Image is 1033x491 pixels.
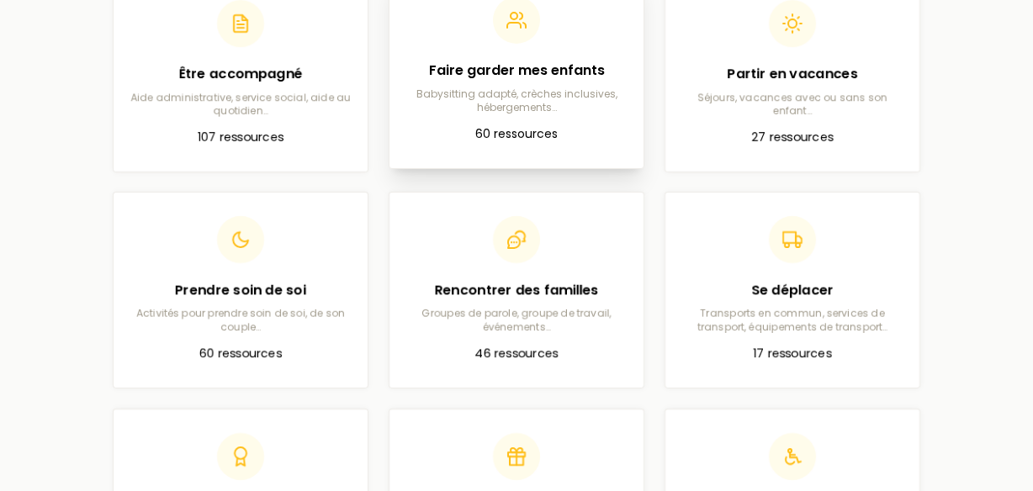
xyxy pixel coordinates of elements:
h2: Être accompagné [127,64,354,84]
p: Transports en commun, services de transport, équipements de transport… [679,307,906,334]
a: Prendre soin de soiActivités pour prendre soin de soi, de son couple…60 ressources [113,192,368,388]
a: Se déplacerTransports en commun, services de transport, équipements de transport…17 ressources [665,192,920,388]
p: Groupes de parole, groupe de travail, événements… [403,307,630,334]
p: Activités pour prendre soin de soi, de son couple… [127,307,354,334]
h2: Se déplacer [679,280,906,300]
h2: Partir en vacances [679,64,906,84]
p: Aide administrative, service social, aide au quotidien… [127,91,354,118]
p: 46 ressources [403,344,630,364]
p: 60 ressources [403,124,630,145]
p: 60 ressources [127,344,354,364]
h2: Rencontrer des familles [403,280,630,300]
p: Babysitting adapté, crèches inclusives, hébergements… [403,87,630,114]
h2: Prendre soin de soi [127,280,354,300]
a: Rencontrer des famillesGroupes de parole, groupe de travail, événements…46 ressources [389,192,644,388]
p: 17 ressources [679,344,906,364]
p: 107 ressources [127,128,354,148]
p: Séjours, vacances avec ou sans son enfant… [679,91,906,118]
p: 27 ressources [679,128,906,148]
h2: Faire garder mes enfants [403,61,630,81]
